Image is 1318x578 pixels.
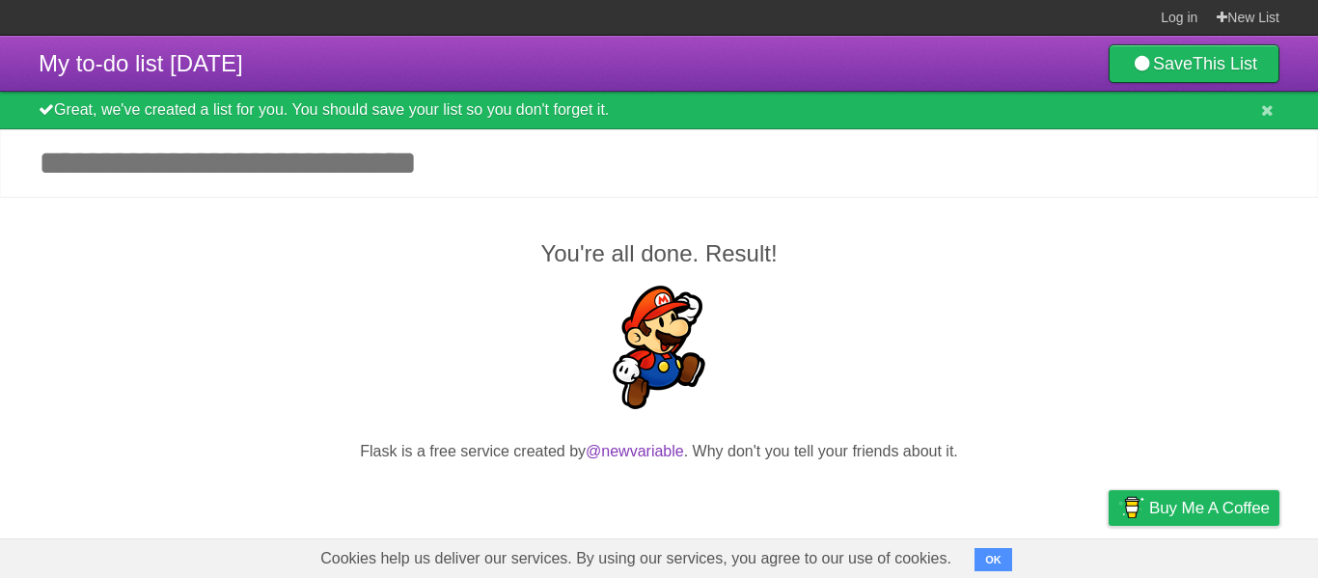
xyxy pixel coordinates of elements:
p: Flask is a free service created by . Why don't you tell your friends about it. [39,440,1279,463]
a: Buy me a coffee [1109,490,1279,526]
img: Buy me a coffee [1118,491,1144,524]
b: This List [1193,54,1257,73]
iframe: X Post Button [624,487,695,514]
span: Cookies help us deliver our services. By using our services, you agree to our use of cookies. [301,539,971,578]
span: Buy me a coffee [1149,491,1270,525]
a: @newvariable [586,443,684,459]
img: Super Mario [597,286,721,409]
h2: You're all done. Result! [39,236,1279,271]
a: SaveThis List [1109,44,1279,83]
span: My to-do list [DATE] [39,50,243,76]
button: OK [975,548,1012,571]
